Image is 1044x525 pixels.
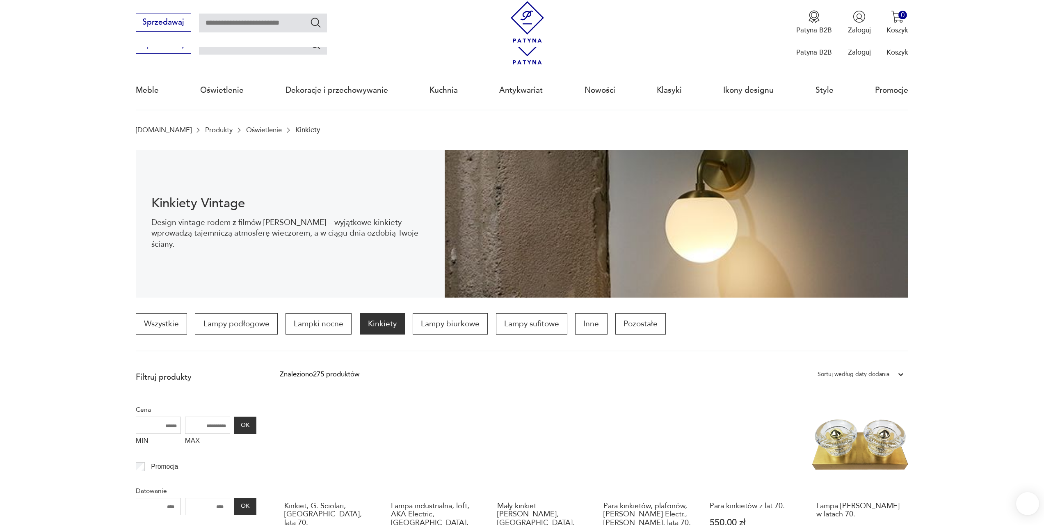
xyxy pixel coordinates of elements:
a: [DOMAIN_NAME] [136,126,192,134]
a: Lampy biurkowe [413,313,488,335]
div: 0 [898,11,907,19]
p: Design vintage rodem z filmów [PERSON_NAME] – wyjątkowe kinkiety wprowadzą tajemniczą atmosferę w... [151,217,429,250]
button: OK [234,417,256,434]
a: Ikona medaluPatyna B2B [796,10,832,35]
a: Inne [575,313,607,335]
button: Patyna B2B [796,10,832,35]
a: Pozostałe [615,313,666,335]
button: Szukaj [310,16,322,28]
button: OK [234,498,256,515]
button: 0Koszyk [886,10,908,35]
div: Znaleziono 275 produktów [280,369,359,380]
div: Sortuj według daty dodania [818,369,889,380]
a: Style [816,71,834,109]
a: Produkty [205,126,233,134]
a: Ikony designu [723,71,774,109]
a: Lampki nocne [286,313,352,335]
a: Sprzedawaj [136,42,191,48]
p: Datowanie [136,486,256,496]
label: MAX [185,434,230,449]
a: Lampy podłogowe [195,313,277,335]
h3: Para kinkietów z lat 70. [710,502,797,510]
a: Nowości [585,71,615,109]
button: Zaloguj [848,10,871,35]
a: Sprzedawaj [136,20,191,26]
a: Oświetlenie [200,71,244,109]
a: Kuchnia [429,71,458,109]
h3: Lampa [PERSON_NAME] w latach 70. [816,502,904,519]
img: Patyna - sklep z meblami i dekoracjami vintage [507,1,548,43]
p: Promocja [151,461,178,472]
label: MIN [136,434,181,449]
a: Lampy sufitowe [496,313,567,335]
a: Oświetlenie [246,126,282,134]
button: Sprzedawaj [136,14,191,32]
a: Dekoracje i przechowywanie [286,71,388,109]
a: Kinkiety [360,313,405,335]
p: Cena [136,404,256,415]
p: Koszyk [886,25,908,35]
img: Kinkiety vintage [445,150,908,298]
a: Wszystkie [136,313,187,335]
a: Promocje [875,71,908,109]
p: Filtruj produkty [136,372,256,383]
p: Kinkiety [295,126,320,134]
p: Zaloguj [848,25,871,35]
a: Meble [136,71,159,109]
a: Klasyki [657,71,682,109]
a: Antykwariat [499,71,543,109]
img: Ikonka użytkownika [853,10,866,23]
p: Zaloguj [848,48,871,57]
p: Patyna B2B [796,25,832,35]
button: Szukaj [310,39,322,50]
p: Koszyk [886,48,908,57]
p: Patyna B2B [796,48,832,57]
img: Ikona medalu [808,10,820,23]
h1: Kinkiety Vintage [151,197,429,209]
img: Ikona koszyka [891,10,904,23]
iframe: Smartsupp widget button [1016,492,1039,515]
